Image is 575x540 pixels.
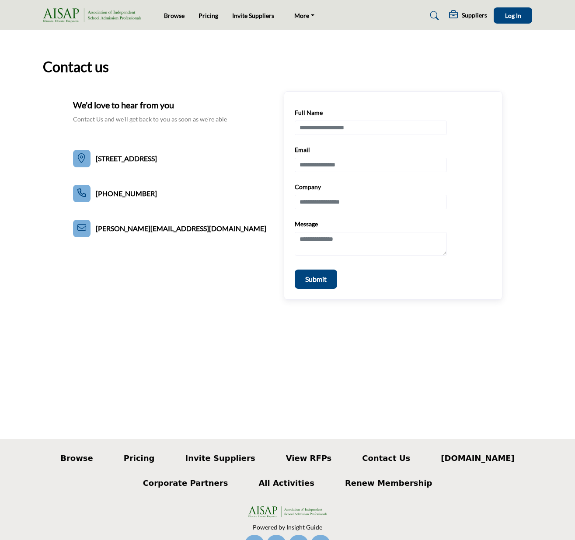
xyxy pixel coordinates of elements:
a: View RFPs [286,452,332,464]
a: Contact Us [362,452,410,464]
div: Suppliers [449,10,487,21]
label: Message [295,220,318,228]
h2: Contact us [43,56,109,77]
span: [STREET_ADDRESS] [96,153,157,164]
label: Company [295,183,321,191]
b: We'd love to hear from you [73,98,174,111]
a: Browse [60,452,93,464]
h5: Suppliers [462,11,487,19]
label: Full Name [295,108,323,117]
a: Pricing [124,452,155,464]
button: Log In [494,7,532,24]
a: [DOMAIN_NAME] [441,452,515,464]
a: More [288,10,321,22]
span: [PHONE_NUMBER] [96,188,157,199]
a: Corporate Partners [143,477,228,489]
span: Log In [505,12,521,19]
a: Search [422,9,445,23]
button: Submit [295,270,337,289]
a: Powered by Insight Guide [253,523,322,531]
a: All Activities [258,477,314,489]
a: Invite Suppliers [232,12,274,19]
a: Pricing [199,12,218,19]
img: No Site Logo [248,506,327,518]
img: Site Logo [43,8,146,23]
a: Renew Membership [345,477,432,489]
span: [PERSON_NAME][EMAIL_ADDRESS][DOMAIN_NAME] [96,223,266,234]
p: Contact Us and we'll get back to you as soon as we're able [73,115,227,124]
label: Email [295,145,310,154]
a: Invite Suppliers [185,452,255,464]
p: Submit [305,274,327,284]
a: Browse [164,12,185,19]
